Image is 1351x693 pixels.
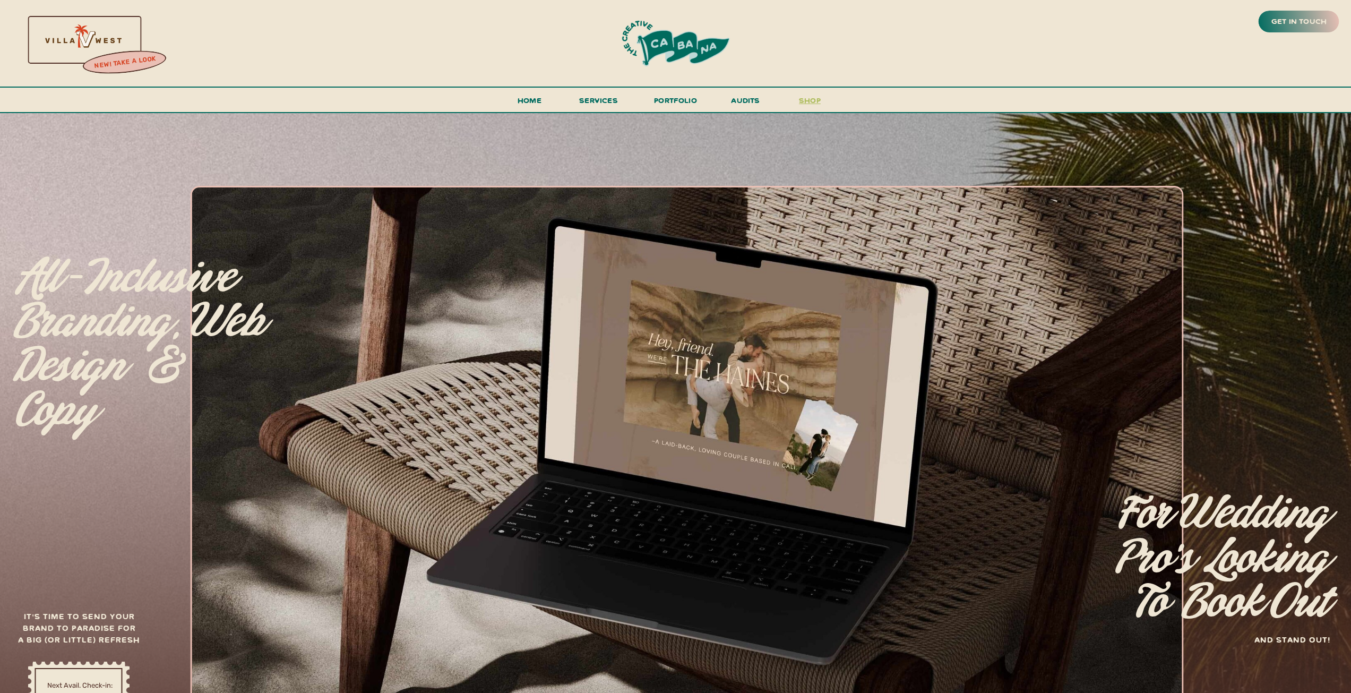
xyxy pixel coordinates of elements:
[81,52,168,73] a: new! take a look
[1204,634,1330,647] h3: and stand out!
[579,95,618,105] span: services
[651,93,701,113] a: portfolio
[1269,14,1329,29] a: get in touch
[730,93,762,112] a: audits
[513,93,546,113] a: Home
[36,680,124,690] a: Next Avail. Check-in:
[15,256,269,406] p: All-inclusive branding, web design & copy
[16,610,142,651] h3: It's time to send your brand to paradise for a big (or little) refresh
[576,93,621,113] a: services
[1044,492,1328,636] p: for Wedding pro's looking to Book Out
[785,93,836,112] a: shop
